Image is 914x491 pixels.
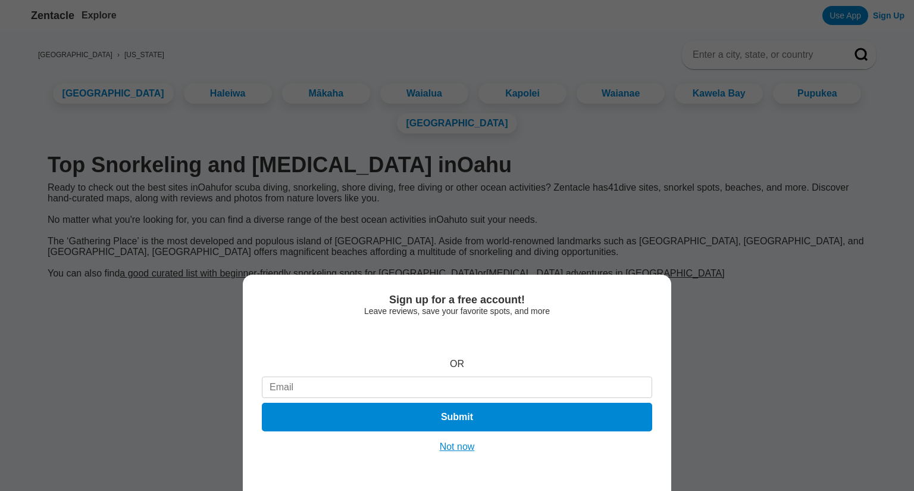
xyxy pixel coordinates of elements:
div: Leave reviews, save your favorite spots, and more [262,306,652,316]
button: Not now [436,441,478,453]
button: Submit [262,403,652,431]
input: Email [262,377,652,398]
div: OR [450,359,464,369]
div: Sign up for a free account! [262,294,652,306]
